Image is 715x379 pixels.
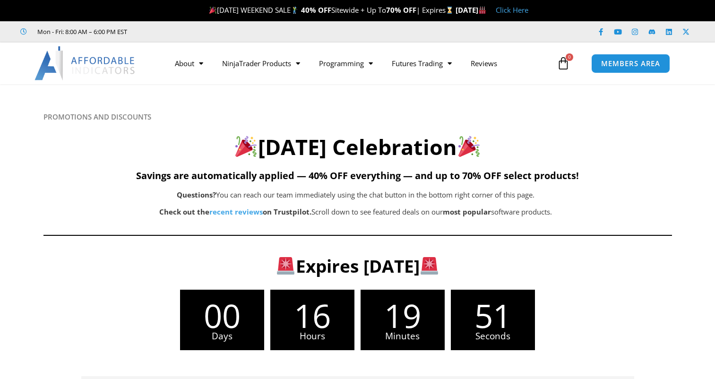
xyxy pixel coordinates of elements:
span: 19 [361,299,445,332]
strong: Check out the on Trustpilot. [159,207,311,216]
a: Futures Trading [382,52,461,74]
span: 0 [566,53,573,61]
img: 🎉 [458,136,480,157]
strong: 70% OFF [386,5,416,15]
a: recent reviews [209,207,263,216]
span: Seconds [451,332,535,341]
a: Click Here [496,5,528,15]
b: most popular [443,207,491,216]
a: Programming [310,52,382,74]
img: 🎉 [209,7,216,14]
h5: Savings are automatically applied — 40% OFF everything — and up to 70% OFF select products! [43,170,672,181]
img: 🚨 [277,257,294,275]
span: Hours [270,332,354,341]
span: Minutes [361,332,445,341]
strong: [DATE] [456,5,486,15]
a: 0 [543,50,584,77]
span: Days [180,332,264,341]
img: 🎉 [235,136,257,157]
span: 00 [180,299,264,332]
img: LogoAI | Affordable Indicators – NinjaTrader [34,46,136,80]
span: 51 [451,299,535,332]
iframe: Customer reviews powered by Trustpilot [140,27,282,36]
img: 🏌️‍♂️ [291,7,298,14]
p: You can reach our team immediately using the chat button in the bottom right corner of this page. [91,189,621,202]
span: Mon - Fri: 8:00 AM – 6:00 PM EST [35,26,127,37]
h2: [DATE] Celebration [43,133,672,161]
a: Reviews [461,52,507,74]
p: Scroll down to see featured deals on our software products. [91,206,621,219]
img: 🚨 [421,257,438,275]
a: NinjaTrader Products [213,52,310,74]
b: Questions? [177,190,216,199]
a: About [165,52,213,74]
h6: PROMOTIONS AND DISCOUNTS [43,112,672,121]
span: 16 [270,299,354,332]
span: MEMBERS AREA [601,60,660,67]
h3: Expires [DATE] [93,255,622,277]
span: [DATE] WEEKEND SALE Sitewide + Up To | Expires [207,5,455,15]
img: ⌛ [446,7,453,14]
nav: Menu [165,52,554,74]
a: MEMBERS AREA [591,54,670,73]
strong: 40% OFF [301,5,331,15]
img: 🏭 [479,7,486,14]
